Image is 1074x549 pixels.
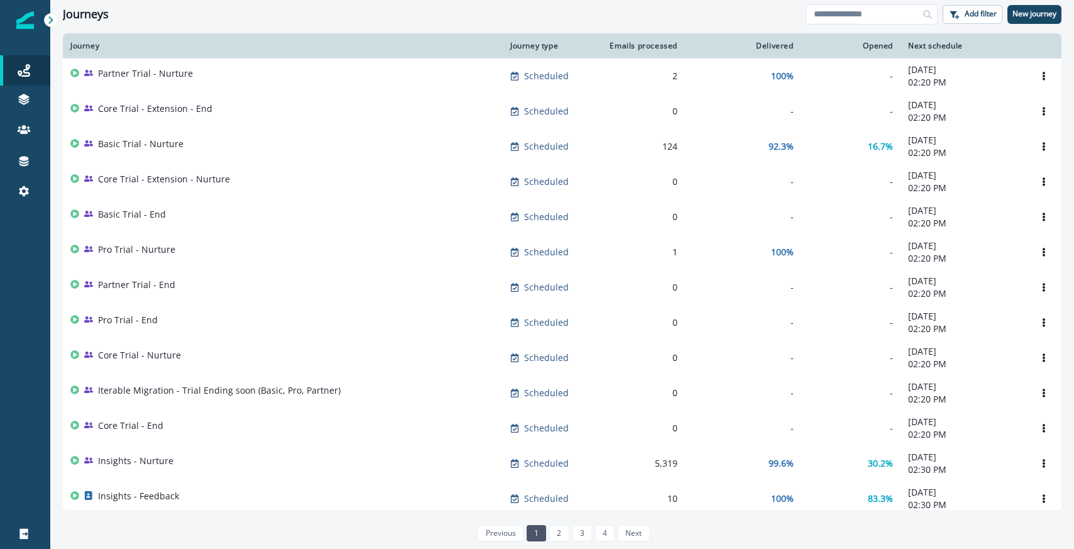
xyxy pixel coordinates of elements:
[908,169,1019,182] p: [DATE]
[908,486,1019,499] p: [DATE]
[809,281,893,294] div: -
[908,134,1019,147] p: [DATE]
[809,41,893,51] div: Opened
[605,457,677,470] div: 5,319
[1034,454,1054,473] button: Options
[524,492,569,505] p: Scheduled
[524,105,569,118] p: Scheduled
[524,422,569,435] p: Scheduled
[1034,208,1054,226] button: Options
[63,375,1061,411] a: Iterable Migration - Trial Ending soon (Basic, Pro, Partner)Scheduled0--[DATE]02:20 PMOptions
[769,140,794,153] p: 92.3%
[1034,489,1054,508] button: Options
[908,380,1019,393] p: [DATE]
[595,525,615,541] a: Page 4
[809,316,893,329] div: -
[524,140,569,153] p: Scheduled
[16,11,34,29] img: Inflection
[605,41,677,51] div: Emails processed
[1034,384,1054,402] button: Options
[524,211,569,223] p: Scheduled
[908,463,1019,476] p: 02:30 PM
[524,70,569,82] p: Scheduled
[1012,9,1056,18] p: New journey
[908,147,1019,159] p: 02:20 PM
[965,9,997,18] p: Add filter
[524,281,569,294] p: Scheduled
[63,199,1061,235] a: Basic Trial - EndScheduled0--[DATE]02:20 PMOptions
[98,243,175,256] p: Pro Trial - Nurture
[474,525,649,541] ul: Pagination
[908,358,1019,370] p: 02:20 PM
[868,457,893,470] p: 30.2%
[605,70,677,82] div: 2
[771,246,794,258] p: 100%
[63,305,1061,340] a: Pro Trial - EndScheduled0--[DATE]02:20 PMOptions
[605,140,677,153] div: 124
[605,352,677,364] div: 0
[693,316,794,329] div: -
[809,422,893,435] div: -
[1034,278,1054,297] button: Options
[908,310,1019,323] p: [DATE]
[693,211,794,223] div: -
[98,279,175,291] p: Partner Trial - End
[771,70,794,82] p: 100%
[769,457,794,470] p: 99.6%
[524,387,569,399] p: Scheduled
[63,164,1061,199] a: Core Trial - Extension - NurtureScheduled0--[DATE]02:20 PMOptions
[693,387,794,399] div: -
[98,419,163,432] p: Core Trial - End
[1034,67,1054,86] button: Options
[693,41,794,51] div: Delivered
[98,349,181,362] p: Core Trial - Nurture
[605,281,677,294] div: 0
[693,281,794,294] div: -
[809,70,893,82] div: -
[693,422,794,435] div: -
[63,340,1061,375] a: Core Trial - NurtureScheduled0--[DATE]02:20 PMOptions
[908,252,1019,265] p: 02:20 PM
[63,94,1061,129] a: Core Trial - Extension - EndScheduled0--[DATE]02:20 PMOptions
[809,387,893,399] div: -
[809,175,893,188] div: -
[549,525,569,541] a: Page 2
[63,58,1061,94] a: Partner Trial - NurtureScheduled2100%-[DATE]02:20 PMOptions
[510,41,589,51] div: Journey type
[1034,102,1054,121] button: Options
[693,352,794,364] div: -
[605,422,677,435] div: 0
[98,384,341,397] p: Iterable Migration - Trial Ending soon (Basic, Pro, Partner)
[527,525,546,541] a: Page 1 is your current page
[605,387,677,399] div: 0
[1034,348,1054,367] button: Options
[63,8,109,21] h1: Journeys
[63,129,1061,164] a: Basic Trial - NurtureScheduled12492.3%16.7%[DATE]02:20 PMOptions
[605,105,677,118] div: 0
[771,492,794,505] p: 100%
[868,492,893,505] p: 83.3%
[524,457,569,470] p: Scheduled
[1034,419,1054,438] button: Options
[908,275,1019,287] p: [DATE]
[693,105,794,118] div: -
[63,235,1061,270] a: Pro Trial - NurtureScheduled1100%-[DATE]02:20 PMOptions
[908,287,1019,300] p: 02:20 PM
[908,204,1019,217] p: [DATE]
[98,103,212,115] p: Core Trial - Extension - End
[98,490,179,502] p: Insights - Feedback
[618,525,649,541] a: Next page
[524,316,569,329] p: Scheduled
[908,182,1019,194] p: 02:20 PM
[908,428,1019,441] p: 02:20 PM
[605,211,677,223] div: 0
[1034,172,1054,191] button: Options
[63,481,1061,516] a: Insights - FeedbackScheduled10100%83.3%[DATE]02:30 PMOptions
[524,175,569,188] p: Scheduled
[98,208,166,221] p: Basic Trial - End
[605,492,677,505] div: 10
[943,5,1002,24] button: Add filter
[1034,137,1054,156] button: Options
[908,41,1019,51] div: Next schedule
[605,175,677,188] div: 0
